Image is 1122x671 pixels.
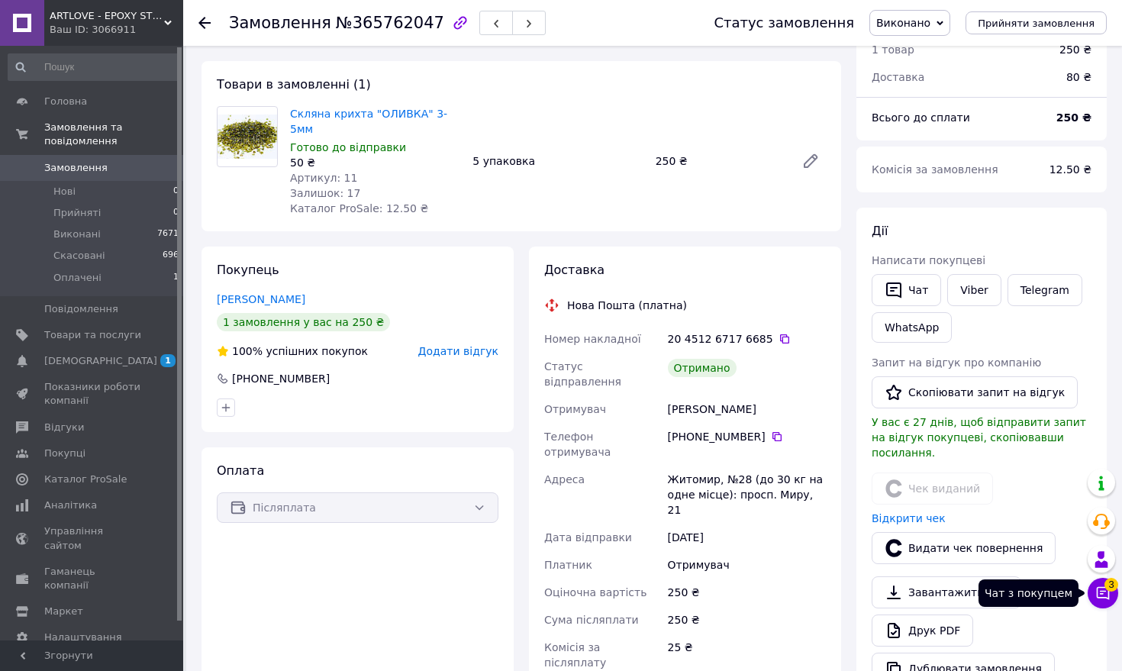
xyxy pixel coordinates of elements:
[44,473,127,486] span: Каталог ProSale
[872,512,946,524] a: Відкрити чек
[290,141,406,153] span: Готово до відправки
[290,172,357,184] span: Артикул: 11
[1104,577,1118,591] span: 3
[157,227,179,241] span: 7671
[290,187,360,199] span: Залишок: 17
[50,9,164,23] span: ARTLOVE - EPOXY STORE
[173,206,179,220] span: 0
[544,263,605,277] span: Доставка
[872,532,1056,564] button: Видати чек повернення
[714,15,854,31] div: Статус замовлення
[418,345,498,357] span: Додати відгук
[544,473,585,486] span: Адреса
[50,23,183,37] div: Ваш ID: 3066911
[978,18,1095,29] span: Прийняти замовлення
[876,17,930,29] span: Виконано
[668,359,737,377] div: Отримано
[231,371,331,386] div: [PHONE_NUMBER]
[198,15,211,31] div: Повернутися назад
[544,360,621,388] span: Статус відправлення
[872,274,941,306] button: Чат
[872,71,924,83] span: Доставка
[872,224,888,238] span: Дії
[173,271,179,285] span: 1
[44,421,84,434] span: Відгуки
[872,111,970,124] span: Всього до сплати
[217,344,368,359] div: успішних покупок
[44,380,141,408] span: Показники роботи компанії
[53,206,101,220] span: Прийняті
[290,108,447,135] a: Скляна крихта "ОЛИВКА" 3-5мм
[290,202,428,215] span: Каталог ProSale: 12.50 ₴
[872,356,1041,369] span: Запит на відгук про компанію
[665,579,829,606] div: 250 ₴
[872,376,1078,408] button: Скопіювати запит на відгук
[290,155,460,170] div: 50 ₴
[8,53,180,81] input: Пошук
[979,579,1078,607] div: Чат з покупцем
[665,466,829,524] div: Житомир, №28 (до 30 кг на одне місце): просп. Миру, 21
[217,463,264,478] span: Оплата
[1088,578,1118,608] button: Чат з покупцем3
[44,605,83,618] span: Маркет
[544,403,606,415] span: Отримувач
[173,185,179,198] span: 0
[217,313,390,331] div: 1 замовлення у вас на 250 ₴
[872,576,1021,608] a: Завантажити PDF
[665,606,829,634] div: 250 ₴
[336,14,444,32] span: №365762047
[872,254,985,266] span: Написати покупцеві
[872,312,952,343] a: WhatsApp
[544,559,592,571] span: Платник
[44,95,87,108] span: Головна
[665,551,829,579] div: Отримувач
[217,263,279,277] span: Покупець
[544,531,632,544] span: Дата відправки
[44,161,108,175] span: Замовлення
[795,146,826,176] a: Редагувати
[665,395,829,423] div: [PERSON_NAME]
[44,447,85,460] span: Покупці
[44,524,141,552] span: Управління сайтом
[44,631,122,644] span: Налаштування
[217,293,305,305] a: [PERSON_NAME]
[872,416,1086,459] span: У вас є 27 днів, щоб відправити запит на відгук покупцеві, скопіювавши посилання.
[53,227,101,241] span: Виконані
[44,354,157,368] span: [DEMOGRAPHIC_DATA]
[544,586,646,598] span: Оціночна вартість
[44,565,141,592] span: Гаманець компанії
[44,121,183,148] span: Замовлення та повідомлення
[544,431,611,458] span: Телефон отримувача
[947,274,1001,306] a: Viber
[53,185,76,198] span: Нові
[1059,42,1091,57] div: 250 ₴
[217,77,371,92] span: Товари в замовленні (1)
[563,298,691,313] div: Нова Пошта (платна)
[53,271,102,285] span: Оплачені
[232,345,263,357] span: 100%
[544,333,641,345] span: Номер накладної
[53,249,105,263] span: Скасовані
[544,614,639,626] span: Сума післяплати
[218,115,277,160] img: Скляна крихта "ОЛИВКА" 3-5мм
[668,331,826,347] div: 20 4512 6717 6685
[872,44,914,56] span: 1 товар
[1056,111,1091,124] b: 250 ₴
[1049,163,1091,176] span: 12.50 ₴
[544,641,606,669] span: Комісія за післяплату
[668,429,826,444] div: [PHONE_NUMBER]
[966,11,1107,34] button: Прийняти замовлення
[44,302,118,316] span: Повідомлення
[160,354,176,367] span: 1
[44,498,97,512] span: Аналітика
[1057,60,1101,94] div: 80 ₴
[44,328,141,342] span: Товари та послуги
[665,524,829,551] div: [DATE]
[1008,274,1082,306] a: Telegram
[872,163,998,176] span: Комісія за замовлення
[650,150,789,172] div: 250 ₴
[872,615,973,647] a: Друк PDF
[229,14,331,32] span: Замовлення
[163,249,179,263] span: 696
[466,150,649,172] div: 5 упаковка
